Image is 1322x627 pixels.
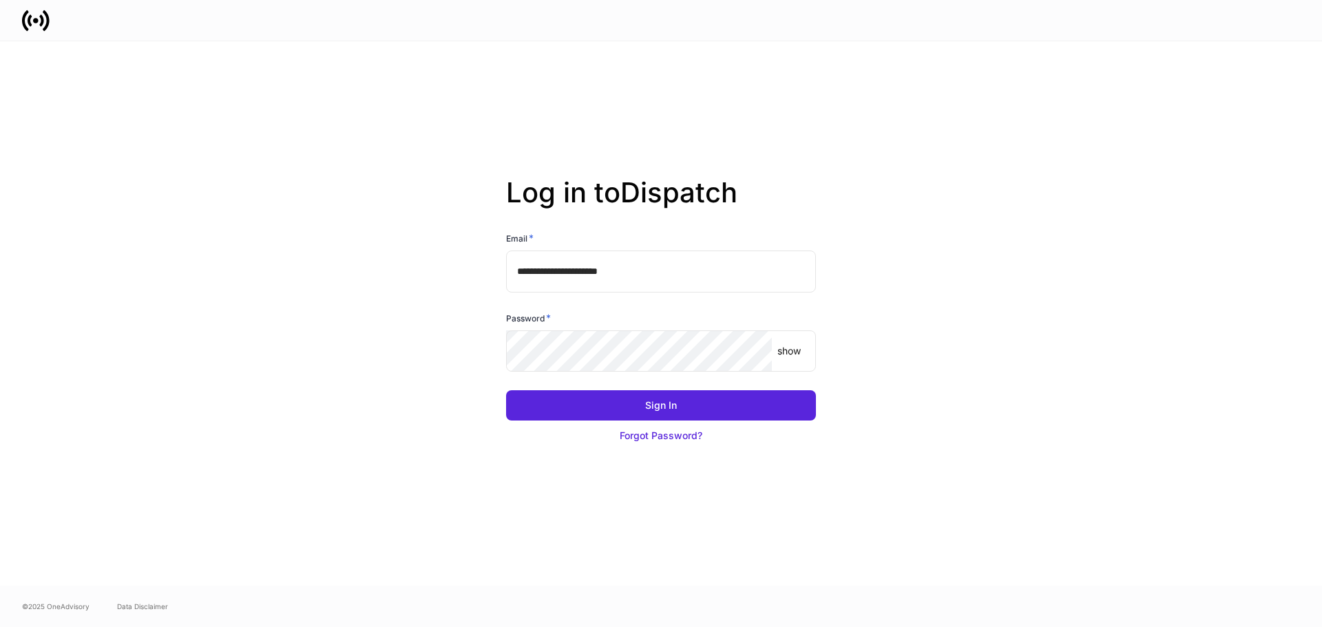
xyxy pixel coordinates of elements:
p: show [777,344,801,358]
h6: Email [506,231,534,245]
h6: Password [506,311,551,325]
span: © 2025 OneAdvisory [22,601,90,612]
div: Sign In [645,398,677,412]
button: Forgot Password? [506,421,816,451]
h2: Log in to Dispatch [506,176,816,231]
div: Forgot Password? [620,429,702,443]
button: Sign In [506,390,816,421]
a: Data Disclaimer [117,601,168,612]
